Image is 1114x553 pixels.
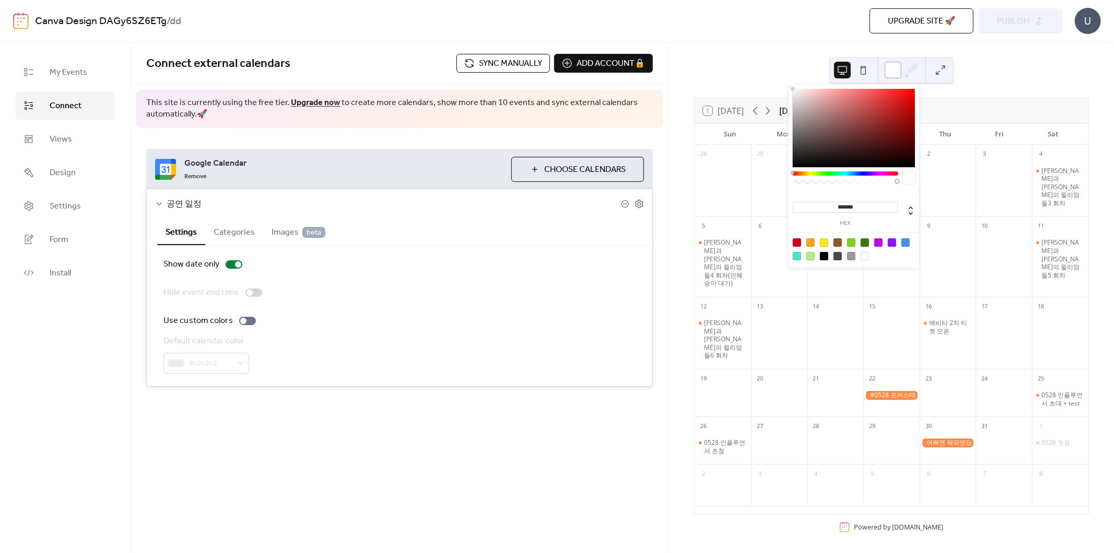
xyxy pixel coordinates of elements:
div: Sun [703,124,757,145]
div: 에비타 2차 티켓 오픈 [920,319,976,335]
div: #7ED321 [847,238,855,247]
div: #4A90E2 [901,238,910,247]
div: 6 [923,468,934,479]
button: Images beta [263,218,334,244]
span: Connect [50,100,81,112]
button: Choose Calendars [511,157,644,182]
button: Categories [205,218,263,244]
span: Views [50,133,72,146]
div: #D0021B [793,238,801,247]
div: 13 [754,301,766,312]
b: dd [170,11,181,31]
div: [PERSON_NAME]과 [PERSON_NAME]의 윌리엄들5 회차 [1041,238,1084,279]
div: 0528 첫공 [1041,439,1070,447]
a: Upgrade now [291,95,340,111]
div: 28 [810,420,822,432]
div: #F8E71C [820,238,828,247]
div: 5 [866,468,878,479]
div: Fri [972,124,1026,145]
div: 8 [1035,468,1047,479]
div: 24 [979,373,990,384]
span: Remove [184,172,206,181]
div: Thu [918,124,972,145]
span: Settings [50,200,81,213]
button: Settings [157,218,205,245]
div: 3 [754,468,766,479]
div: 어쩌면 해피엔딩 개막 [920,439,976,447]
div: 28 [698,148,709,160]
span: Form [50,234,68,246]
div: 29 [754,148,766,160]
span: Install [50,267,71,280]
div: 17 [979,301,990,312]
div: U [1075,8,1101,34]
div: #BD10E0 [874,238,883,247]
div: Hide event end time [163,286,239,299]
span: beta [302,227,325,238]
div: 0528 인플루언서 초청 [704,439,747,455]
div: #417505 [861,238,869,247]
div: 31 [979,420,990,432]
div: 15 [866,301,878,312]
div: 2 [923,148,934,160]
div: [PERSON_NAME]과 [PERSON_NAME]의 윌리엄들6 회차 [704,319,747,360]
div: 21 [810,373,822,384]
div: 23 [923,373,934,384]
div: 9 [923,220,934,232]
div: 12 [698,301,709,312]
div: 26 [698,420,709,432]
a: Canva Design DAGy6SZ6ETg [35,11,167,31]
div: 10 [979,220,990,232]
a: Design [16,158,114,187]
div: 윌리엄과 윌리엄의 윌리엄들5 회차 [1032,238,1088,279]
span: Google Calendar [184,157,503,170]
div: 18 [1035,301,1047,312]
div: #0528 포커스테이지 개막 [863,391,920,400]
div: #50E3C2 [793,252,801,260]
div: #4A4A4A [834,252,842,260]
button: Upgrade site 🚀 [870,8,974,33]
div: 4 [1035,148,1047,160]
div: 4 [810,468,822,479]
img: google [155,159,176,180]
div: Powered by [854,523,943,532]
span: Connect external calendars [146,52,290,75]
div: 1 [1035,420,1047,432]
div: #F5A623 [806,238,815,247]
div: 19 [698,373,709,384]
div: 윌리엄과 윌리엄의 윌리엄들3 회차 [1032,167,1088,208]
div: 5 [698,220,709,232]
a: Install [16,259,114,287]
div: #000000 [820,252,828,260]
div: Use custom colors [163,315,233,327]
div: 0528 첫공 [1032,439,1088,447]
div: Show date only [163,258,219,271]
span: 공연 일정 [167,198,621,211]
span: Design [50,167,76,179]
div: #8B572A [834,238,842,247]
div: 윌리엄과 윌리엄의 윌리엄들4 회차(인혜 승아 대기) [695,238,751,287]
a: Connect [16,91,114,120]
div: 2 [698,468,709,479]
a: [DOMAIN_NAME] [892,523,943,532]
div: #B8E986 [806,252,815,260]
label: hex [793,221,898,226]
a: Views [16,125,114,153]
div: 에비타 2차 티켓 오픈 [929,319,972,335]
span: Sync manually [479,57,542,70]
span: Upgrade site 🚀 [888,15,955,28]
div: 27 [754,420,766,432]
span: This site is currently using the free tier. to create more calendars, show more than 10 events an... [146,97,653,121]
b: / [167,11,170,31]
a: Form [16,225,114,254]
button: Sync manually [456,54,550,73]
a: My Events [16,58,114,86]
div: 14 [810,301,822,312]
div: Default calendar color [163,335,247,348]
div: 11 [1035,220,1047,232]
div: 22 [866,373,878,384]
div: 0528 인플루언서 초대 + test [1032,391,1088,407]
div: Mon [757,124,811,145]
div: 0528 인플루언서 초대 + test [1041,391,1084,407]
div: 30 [923,420,934,432]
